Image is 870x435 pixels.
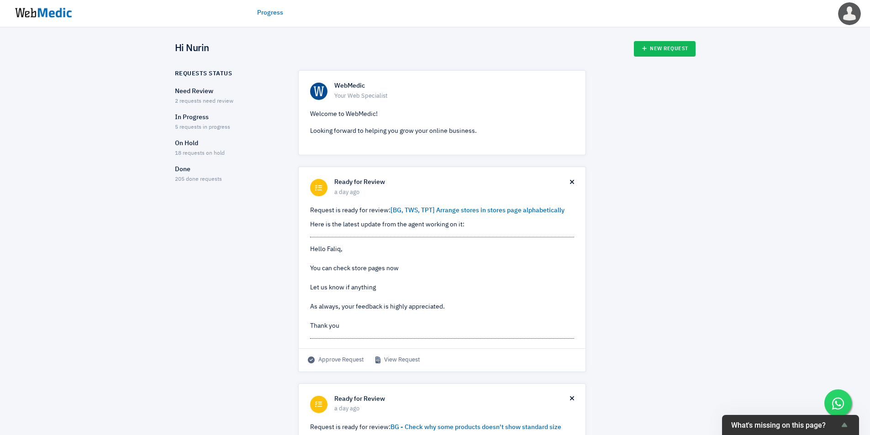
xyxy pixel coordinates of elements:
a: Progress [257,8,283,18]
span: a day ago [334,188,570,197]
span: Approve Request [308,356,364,365]
h6: Requests Status [175,70,232,78]
span: What's missing on this page? [731,421,839,430]
button: Show survey - What's missing on this page? [731,419,850,430]
span: 5 requests in progress [175,125,230,130]
div: Hello Faliq, You can check store pages now Let us know if anything As always, your feedback is hi... [310,245,574,331]
span: Your Web Specialist [334,92,574,101]
h6: Ready for Review [334,395,570,404]
h6: WebMedic [334,82,574,90]
p: Done [175,165,282,174]
p: In Progress [175,113,282,122]
a: New Request [634,41,696,57]
span: 18 requests on hold [175,151,225,156]
p: Welcome to WebMedic! [310,110,574,119]
p: Request is ready for review: [310,206,574,215]
p: Here is the latest update from the agent working on it: [310,220,574,230]
p: Need Review [175,87,282,96]
p: Looking forward to helping you grow your online business. [310,126,574,136]
a: BG - Check why some products doesn't show standard size [390,424,561,430]
h4: Hi Nurin [175,43,209,55]
a: [BG, TWS, TPT] Arrange stores in stores page alphabetically [390,207,564,214]
span: a day ago [334,404,570,414]
span: 2 requests need review [175,99,233,104]
p: Request is ready for review: [310,423,574,432]
a: View Request [375,356,420,365]
h6: Ready for Review [334,178,570,187]
p: On Hold [175,139,282,148]
span: 205 done requests [175,177,222,182]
